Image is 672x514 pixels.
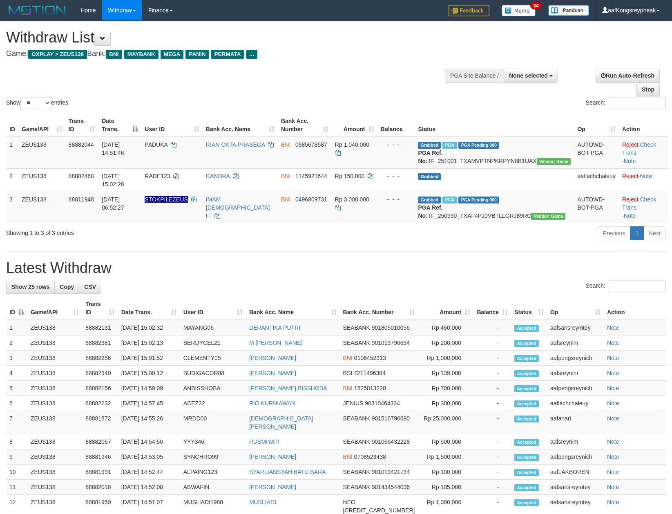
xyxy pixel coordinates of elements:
td: 10 [6,465,27,480]
td: aafanarl [547,411,604,434]
td: [DATE] 15:00:12 [118,366,180,381]
span: SEABANK [343,415,370,422]
td: ZEUS138 [27,396,82,411]
span: MAYBANK [124,50,159,59]
span: Accepted [514,400,539,407]
td: 1 [6,320,27,335]
span: PADUKA [145,141,167,148]
div: - - - [381,195,412,203]
td: aafsreynim [547,366,604,381]
span: Grabbed [418,197,441,203]
td: Rp 100,000 [418,465,473,480]
td: aafsreynim [547,434,604,449]
td: [DATE] 14:55:26 [118,411,180,434]
td: 3 [6,192,18,223]
span: Accepted [514,340,539,347]
h1: Withdraw List [6,29,440,46]
span: BNI [343,385,353,391]
td: aafpengsreynich [547,449,604,465]
span: [DATE] 06:52:27 [102,196,124,211]
td: TF_250930_TXAF4PJ0VBTLLGRJ89RC [415,192,574,223]
th: Op: activate to sort column ascending [574,114,618,137]
td: 88881946 [82,449,118,465]
td: [DATE] 15:01:52 [118,351,180,366]
th: Action [604,297,666,320]
th: Game/API: activate to sort column ascending [18,114,65,137]
span: Copy 1525813220 to clipboard [354,385,386,391]
a: RUSMIYATI [249,438,279,445]
span: 88882044 [69,141,94,148]
span: Copy 0496809731 to clipboard [295,196,327,203]
a: Note [624,212,636,219]
button: None selected [504,69,558,83]
a: Note [640,173,652,179]
span: Copy 5859457168856576 to clipboard [343,507,415,514]
th: Game/API: activate to sort column ascending [27,297,82,320]
a: Check Trans [622,196,656,211]
td: ZEUS138 [27,335,82,351]
td: 88881872 [82,411,118,434]
th: Action [619,114,668,137]
span: SEABANK [343,484,370,490]
th: User ID: activate to sort column ascending [141,114,203,137]
td: ZEUS138 [18,192,65,223]
td: 88882156 [82,381,118,396]
div: PGA Site Balance / [445,69,504,83]
span: NEO [343,499,355,505]
td: ZEUS138 [27,465,82,480]
span: BNI [281,173,290,179]
img: MOTION_logo.png [6,4,68,16]
select: Showentries [20,97,51,109]
span: BNI [343,454,353,460]
td: [DATE] 14:52:44 [118,465,180,480]
span: Grabbed [418,142,441,149]
a: 1 [630,226,644,240]
a: RIO KURNIAWAN [249,400,295,407]
a: Reject [622,196,639,203]
span: BNI [106,50,122,59]
a: Note [607,400,619,407]
td: - [473,449,511,465]
span: PGA Pending [458,197,499,203]
span: Rp 3.000.000 [335,196,369,203]
label: Search: [586,97,666,109]
span: SEABANK [343,438,370,445]
a: [PERSON_NAME] BISSHOBA [249,385,327,391]
td: ANBISSHOBA [180,381,246,396]
span: 88811948 [69,196,94,203]
a: Note [607,454,619,460]
span: Copy 901805010056 to clipboard [372,324,410,331]
span: Accepted [514,416,539,422]
span: BNI [281,196,290,203]
td: ZEUS138 [18,137,65,169]
a: Next [643,226,666,240]
td: 88882340 [82,366,118,381]
td: YYY346 [180,434,246,449]
span: [DATE] 14:51:46 [102,141,124,156]
a: SYARLIANSYAH BATU BARA [249,469,326,475]
span: Marked by aafpengsreynich [442,142,457,149]
td: MRDD00 [180,411,246,434]
th: Op: activate to sort column ascending [547,297,604,320]
td: - [473,335,511,351]
a: DERANTIKA PUTRI [249,324,300,331]
span: Grabbed [418,173,441,180]
th: Amount: activate to sort column ascending [332,114,377,137]
img: panduan.png [548,5,589,16]
span: Vendor URL: https://trx31.1velocity.biz [531,213,565,220]
span: 34 [530,2,541,9]
th: Bank Acc. Name: activate to sort column ascending [246,297,340,320]
a: Note [607,499,619,505]
div: - - - [381,172,412,180]
span: Copy [60,284,74,290]
a: [PERSON_NAME] [249,454,296,460]
span: Accepted [514,484,539,491]
td: aafsansreymtey [547,320,604,335]
td: · · [619,192,668,223]
td: Rp 1,000,000 [418,351,473,366]
a: Stop [636,83,660,96]
span: Accepted [514,499,539,506]
td: Rp 25,000,000 [418,411,473,434]
span: SEABANK [343,469,370,475]
td: MAYANG06 [180,320,246,335]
